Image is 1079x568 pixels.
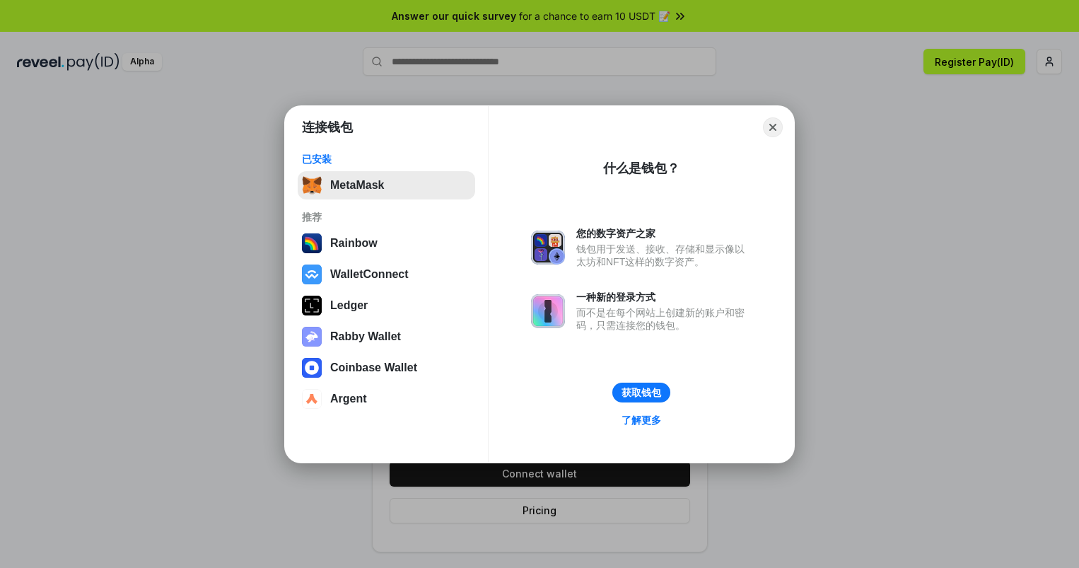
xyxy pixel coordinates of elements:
button: Coinbase Wallet [298,354,475,382]
button: WalletConnect [298,260,475,289]
button: Rabby Wallet [298,323,475,351]
button: Argent [298,385,475,413]
div: 什么是钱包？ [603,160,680,177]
img: svg+xml,%3Csvg%20width%3D%2228%22%20height%3D%2228%22%20viewBox%3D%220%200%2028%2028%22%20fill%3D... [302,389,322,409]
div: 推荐 [302,211,471,224]
div: MetaMask [330,179,384,192]
div: 而不是在每个网站上创建新的账户和密码，只需连接您的钱包。 [576,306,752,332]
button: Rainbow [298,229,475,257]
img: svg+xml,%3Csvg%20fill%3D%22none%22%20height%3D%2233%22%20viewBox%3D%220%200%2035%2033%22%20width%... [302,175,322,195]
div: 您的数字资产之家 [576,227,752,240]
img: svg+xml,%3Csvg%20width%3D%2228%22%20height%3D%2228%22%20viewBox%3D%220%200%2028%2028%22%20fill%3D... [302,358,322,378]
img: svg+xml,%3Csvg%20xmlns%3D%22http%3A%2F%2Fwww.w3.org%2F2000%2Fsvg%22%20fill%3D%22none%22%20viewBox... [531,294,565,328]
button: MetaMask [298,171,475,199]
h1: 连接钱包 [302,119,353,136]
div: Rabby Wallet [330,330,401,343]
img: svg+xml,%3Csvg%20width%3D%22120%22%20height%3D%22120%22%20viewBox%3D%220%200%20120%20120%22%20fil... [302,233,322,253]
div: Argent [330,393,367,405]
button: Close [763,117,783,137]
img: svg+xml,%3Csvg%20xmlns%3D%22http%3A%2F%2Fwww.w3.org%2F2000%2Fsvg%22%20width%3D%2228%22%20height%3... [302,296,322,315]
div: 了解更多 [622,414,661,427]
img: svg+xml,%3Csvg%20xmlns%3D%22http%3A%2F%2Fwww.w3.org%2F2000%2Fsvg%22%20fill%3D%22none%22%20viewBox... [302,327,322,347]
div: Rainbow [330,237,378,250]
div: 一种新的登录方式 [576,291,752,303]
button: 获取钱包 [612,383,670,402]
div: WalletConnect [330,268,409,281]
button: Ledger [298,291,475,320]
div: 已安装 [302,153,471,166]
img: svg+xml,%3Csvg%20xmlns%3D%22http%3A%2F%2Fwww.w3.org%2F2000%2Fsvg%22%20fill%3D%22none%22%20viewBox... [531,231,565,265]
a: 了解更多 [613,411,670,429]
div: 获取钱包 [622,386,661,399]
img: svg+xml,%3Csvg%20width%3D%2228%22%20height%3D%2228%22%20viewBox%3D%220%200%2028%2028%22%20fill%3D... [302,265,322,284]
div: Ledger [330,299,368,312]
div: Coinbase Wallet [330,361,417,374]
div: 钱包用于发送、接收、存储和显示像以太坊和NFT这样的数字资产。 [576,243,752,268]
